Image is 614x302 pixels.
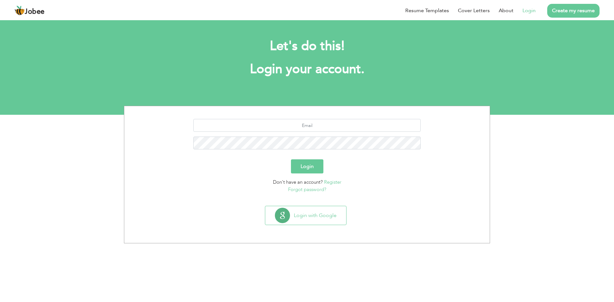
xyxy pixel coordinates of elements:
a: About [499,7,513,14]
a: Forgot password? [288,186,326,193]
button: Login [291,159,323,173]
span: Don't have an account? [273,179,323,185]
h2: Let's do this! [134,38,480,55]
a: Resume Templates [405,7,449,14]
a: Cover Letters [458,7,490,14]
a: Jobee [14,5,45,16]
h1: Login your account. [134,61,480,78]
input: Email [193,119,421,132]
a: Login [522,7,536,14]
img: jobee.io [14,5,25,16]
span: Jobee [25,8,45,15]
button: Login with Google [265,206,346,225]
a: Register [324,179,341,185]
a: Create my resume [547,4,600,18]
